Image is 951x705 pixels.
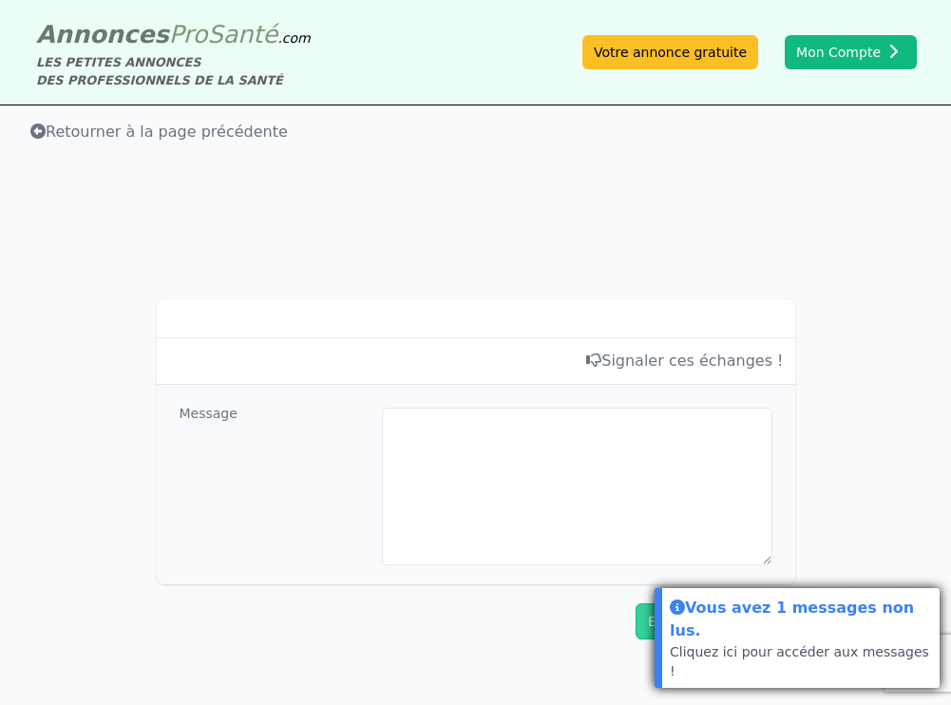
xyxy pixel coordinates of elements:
[36,20,311,48] a: AnnoncesProSanté.com
[36,20,169,48] span: Annonces
[36,53,311,89] div: LES PETITES ANNONCES DES PROFESSIONNELS DE LA SANTÉ
[30,123,288,141] span: Retourner à la page précédente
[785,35,917,69] button: Mon Compte
[277,30,310,46] span: .com
[636,603,795,639] button: Envoyer le message
[582,35,758,69] a: Votre annonce gratuite
[168,350,784,372] div: Signaler ces échanges !
[670,644,929,678] a: Cliquez ici pour accéder aux messages !
[670,596,932,642] div: Vous avez 1 messages non lus.
[169,20,208,48] span: Pro
[180,404,367,565] dt: Message
[30,124,46,139] i: Retourner à la liste
[207,20,277,48] span: Santé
